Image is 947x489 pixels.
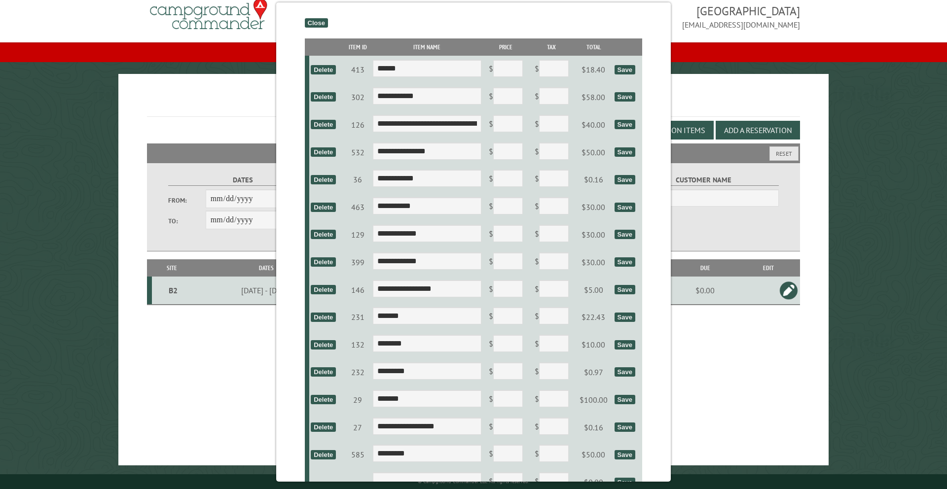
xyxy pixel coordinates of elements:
[615,92,635,102] div: Save
[716,121,800,140] button: Add a Reservation
[575,221,613,248] td: $30.00
[629,175,779,186] label: Customer Name
[575,193,613,221] td: $30.00
[344,331,371,358] td: 132
[371,38,483,56] th: Item Name
[344,441,371,468] td: 585
[483,386,529,414] td: $
[311,120,336,129] div: Delete
[529,358,575,386] td: $
[483,414,529,441] td: $
[168,175,319,186] label: Dates
[615,422,635,432] div: Save
[529,331,575,358] td: $
[483,358,529,386] td: $
[615,230,635,239] div: Save
[311,450,336,459] div: Delete
[615,285,635,294] div: Save
[311,340,336,349] div: Delete
[344,358,371,386] td: 232
[152,259,192,277] th: Site
[529,248,575,276] td: $
[736,259,800,277] th: Edit
[529,303,575,331] td: $
[529,276,575,304] td: $
[629,121,714,140] button: Edit Add-on Items
[344,276,371,304] td: 146
[575,38,613,56] th: Total
[168,196,206,205] label: From:
[529,166,575,193] td: $
[344,111,371,139] td: 126
[575,111,613,139] td: $40.00
[483,276,529,304] td: $
[311,422,336,432] div: Delete
[311,147,336,157] div: Delete
[156,285,190,295] div: B2
[483,111,529,139] td: $
[344,38,371,56] th: Item ID
[575,303,613,331] td: $22.43
[529,386,575,414] td: $
[344,193,371,221] td: 463
[575,166,613,193] td: $0.16
[575,83,613,111] td: $58.00
[483,139,529,166] td: $
[575,56,613,83] td: $18.40
[615,65,635,74] div: Save
[483,303,529,331] td: $
[192,259,341,277] th: Dates
[529,441,575,468] td: $
[529,139,575,166] td: $
[575,386,613,414] td: $100.00
[615,203,635,212] div: Save
[529,38,575,56] th: Tax
[305,18,328,28] div: Close
[483,193,529,221] td: $
[615,175,635,184] div: Save
[674,259,736,277] th: Due
[483,441,529,468] td: $
[344,56,371,83] td: 413
[311,92,336,102] div: Delete
[344,414,371,441] td: 27
[575,331,613,358] td: $10.00
[418,478,529,485] small: © Campground Commander LLC. All rights reserved.
[311,285,336,294] div: Delete
[311,257,336,267] div: Delete
[311,175,336,184] div: Delete
[575,441,613,468] td: $50.00
[193,285,339,295] div: [DATE] - [DATE]
[147,143,801,162] h2: Filters
[311,367,336,377] div: Delete
[529,414,575,441] td: $
[575,139,613,166] td: $50.00
[147,90,801,117] h1: Reservations
[344,83,371,111] td: 302
[615,120,635,129] div: Save
[615,478,635,487] div: Save
[575,276,613,304] td: $5.00
[344,386,371,414] td: 29
[344,248,371,276] td: 399
[344,166,371,193] td: 36
[575,358,613,386] td: $0.97
[483,248,529,276] td: $
[674,277,736,305] td: $0.00
[575,414,613,441] td: $0.16
[615,395,635,404] div: Save
[344,139,371,166] td: 532
[483,38,529,56] th: Price
[483,83,529,111] td: $
[615,257,635,267] div: Save
[311,230,336,239] div: Delete
[344,303,371,331] td: 231
[769,146,799,161] button: Reset
[311,65,336,74] div: Delete
[615,313,635,322] div: Save
[168,216,206,226] label: To:
[529,111,575,139] td: $
[529,193,575,221] td: $
[483,166,529,193] td: $
[529,83,575,111] td: $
